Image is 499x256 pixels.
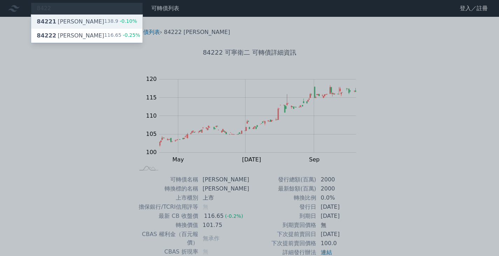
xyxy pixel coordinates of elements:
div: [PERSON_NAME] [37,18,104,26]
div: [PERSON_NAME] [37,32,104,40]
a: 84222[PERSON_NAME] 116.65-0.25% [31,29,143,43]
span: -0.10% [118,18,137,24]
span: 84222 [37,32,56,39]
div: 138.9 [104,18,137,26]
span: 84221 [37,18,56,25]
span: -0.25% [122,32,140,38]
div: 116.65 [104,32,140,40]
a: 84221[PERSON_NAME] 138.9-0.10% [31,15,143,29]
